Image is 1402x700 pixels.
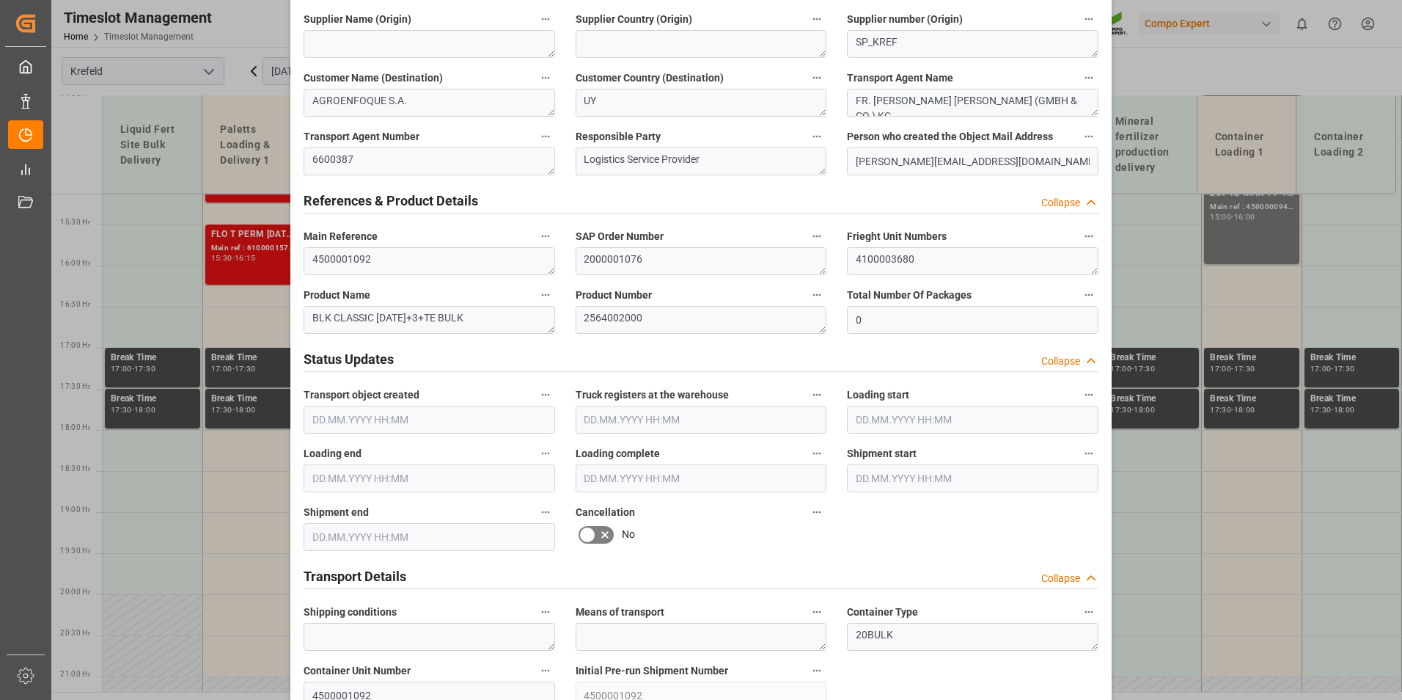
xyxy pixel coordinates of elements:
span: Loading start [847,387,909,403]
span: Customer Name (Destination) [304,70,443,86]
span: Main Reference [304,229,378,244]
span: No [622,527,635,542]
button: Responsible Party [807,127,826,146]
textarea: UY [576,89,827,117]
button: Loading complete [807,444,826,463]
span: Customer Country (Destination) [576,70,724,86]
textarea: AGROENFOQUE S.A. [304,89,555,117]
span: Shipment start [847,446,917,462]
span: Truck registers at the warehouse [576,387,729,403]
span: Total Number Of Packages [847,288,972,303]
button: Main Reference [536,227,555,246]
textarea: 2000001076 [576,247,827,275]
span: Person who created the Object Mail Address [847,129,1053,145]
button: Loading start [1079,385,1098,404]
span: Loading end [304,446,361,462]
button: Shipping conditions [536,602,555,621]
button: Customer Name (Destination) [536,68,555,87]
button: Initial Pre-run Shipment Number [807,661,826,680]
input: DD.MM.YYYY HH:MM [847,464,1098,492]
button: Frieght Unit Numbers [1079,227,1098,246]
button: Product Number [807,285,826,305]
button: Cancellation [807,503,826,522]
span: Frieght Unit Numbers [847,229,947,244]
div: Collapse [1041,354,1080,369]
span: Transport object created [304,387,419,403]
span: Means of transport [576,605,664,620]
span: Initial Pre-run Shipment Number [576,663,728,679]
span: Transport Agent Name [847,70,953,86]
button: Total Number Of Packages [1079,285,1098,305]
input: DD.MM.YYYY HH:MM [576,406,827,434]
input: DD.MM.YYYY HH:MM [847,406,1098,434]
textarea: BLK CLASSIC [DATE]+3+TE BULK [304,306,555,334]
span: Container Unit Number [304,663,411,679]
button: Shipment start [1079,444,1098,463]
span: Supplier Name (Origin) [304,12,411,27]
h2: Transport Details [304,566,406,586]
button: Container Type [1079,602,1098,621]
button: Truck registers at the warehouse [807,385,826,404]
input: DD.MM.YYYY HH:MM [304,406,555,434]
input: DD.MM.YYYY HH:MM [304,464,555,492]
span: Cancellation [576,505,635,520]
h2: Status Updates [304,349,394,369]
div: Collapse [1041,195,1080,211]
textarea: 4500001092 [304,247,555,275]
span: Loading complete [576,446,660,462]
button: SAP Order Number [807,227,826,246]
button: Shipment end [536,503,555,522]
button: Container Unit Number [536,661,555,680]
span: Shipping conditions [304,605,397,620]
span: Product Name [304,288,370,303]
button: Product Name [536,285,555,305]
button: Transport Agent Number [536,127,555,146]
textarea: FR. [PERSON_NAME] [PERSON_NAME] (GMBH & CO.) KG [847,89,1098,117]
span: Transport Agent Number [304,129,419,145]
span: Container Type [847,605,918,620]
textarea: 20BULK [847,623,1098,651]
h2: References & Product Details [304,191,478,211]
input: DD.MM.YYYY HH:MM [304,523,555,551]
span: Supplier number (Origin) [847,12,963,27]
button: Transport object created [536,385,555,404]
div: Collapse [1041,571,1080,586]
button: Supplier number (Origin) [1079,10,1098,29]
button: Supplier Country (Origin) [807,10,826,29]
textarea: 4100003680 [847,247,1098,275]
textarea: 6600387 [304,147,555,175]
button: Means of transport [807,602,826,621]
span: Shipment end [304,505,369,520]
textarea: 2564002000 [576,306,827,334]
button: Person who created the Object Mail Address [1079,127,1098,146]
button: Loading end [536,444,555,463]
span: SAP Order Number [576,229,664,244]
textarea: SP_KREF [847,30,1098,58]
span: Supplier Country (Origin) [576,12,692,27]
button: Supplier Name (Origin) [536,10,555,29]
span: Responsible Party [576,129,661,145]
textarea: Logistics Service Provider [576,147,827,175]
input: DD.MM.YYYY HH:MM [576,464,827,492]
button: Transport Agent Name [1079,68,1098,87]
button: Customer Country (Destination) [807,68,826,87]
span: Product Number [576,288,652,303]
